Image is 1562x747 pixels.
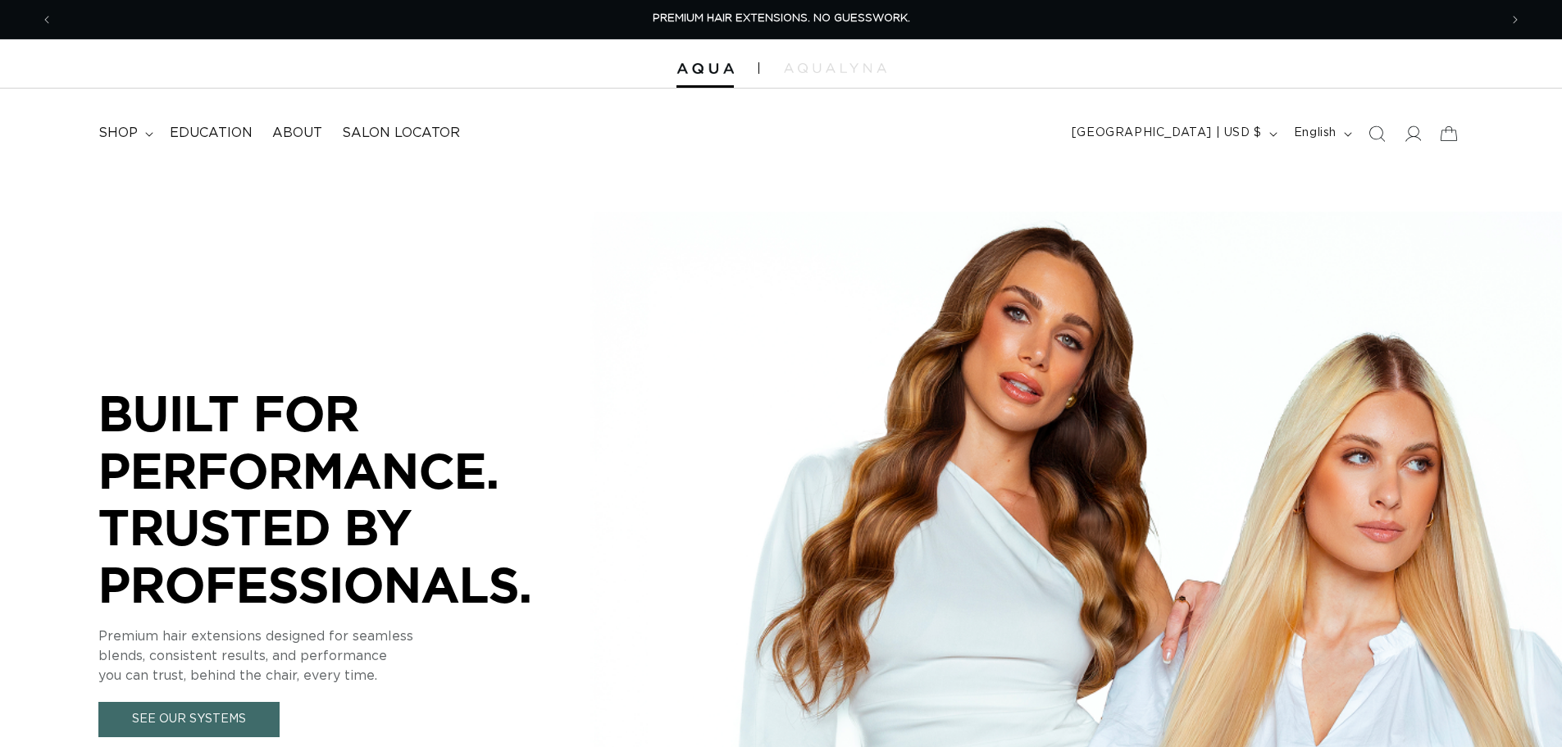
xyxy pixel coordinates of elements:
span: Salon Locator [342,125,460,142]
span: [GEOGRAPHIC_DATA] | USD $ [1072,125,1262,142]
a: Education [160,115,262,152]
img: aqualyna.com [784,63,886,73]
span: PREMIUM HAIR EXTENSIONS. NO GUESSWORK. [653,13,910,24]
a: Salon Locator [332,115,470,152]
button: Next announcement [1497,4,1533,35]
summary: Search [1359,116,1395,152]
button: Previous announcement [29,4,65,35]
span: Education [170,125,253,142]
summary: shop [89,115,160,152]
button: English [1284,118,1359,149]
img: Aqua Hair Extensions [676,63,734,75]
p: Premium hair extensions designed for seamless blends, consistent results, and performance you can... [98,626,590,686]
span: English [1294,125,1337,142]
button: [GEOGRAPHIC_DATA] | USD $ [1062,118,1284,149]
p: BUILT FOR PERFORMANCE. TRUSTED BY PROFESSIONALS. [98,385,590,613]
span: About [272,125,322,142]
span: shop [98,125,138,142]
a: About [262,115,332,152]
a: See Our Systems [98,702,280,737]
